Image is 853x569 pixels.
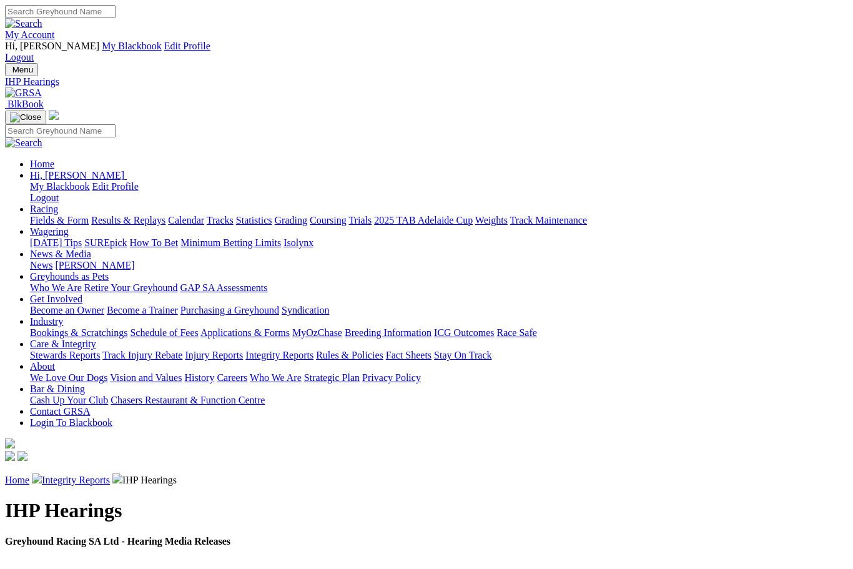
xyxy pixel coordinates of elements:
[5,18,42,29] img: Search
[32,473,42,483] img: chevron-right.svg
[304,372,360,383] a: Strategic Plan
[345,327,431,338] a: Breeding Information
[30,260,52,270] a: News
[30,361,55,372] a: About
[5,52,34,62] a: Logout
[130,327,198,338] a: Schedule of Fees
[30,395,848,406] div: Bar & Dining
[5,99,44,109] a: BlkBook
[316,350,383,360] a: Rules & Policies
[30,406,90,417] a: Contact GRSA
[5,76,848,87] a: IHP Hearings
[30,383,85,394] a: Bar & Dining
[348,215,372,225] a: Trials
[250,372,302,383] a: Who We Are
[30,372,848,383] div: About
[10,112,41,122] img: Close
[30,327,848,339] div: Industry
[30,294,82,304] a: Get Involved
[111,395,265,405] a: Chasers Restaurant & Function Centre
[30,170,124,181] span: Hi, [PERSON_NAME]
[5,41,99,51] span: Hi, [PERSON_NAME]
[374,215,473,225] a: 2025 TAB Adelaide Cup
[30,181,90,192] a: My Blackbook
[310,215,347,225] a: Coursing
[217,372,247,383] a: Careers
[17,451,27,461] img: twitter.svg
[30,350,848,361] div: Care & Integrity
[107,305,178,315] a: Become a Trainer
[5,63,38,76] button: Toggle navigation
[30,204,58,214] a: Racing
[362,372,421,383] a: Privacy Policy
[55,260,134,270] a: [PERSON_NAME]
[30,350,100,360] a: Stewards Reports
[434,327,494,338] a: ICG Outcomes
[30,215,848,226] div: Racing
[5,87,42,99] img: GRSA
[386,350,431,360] a: Fact Sheets
[30,181,848,204] div: Hi, [PERSON_NAME]
[130,237,179,248] a: How To Bet
[30,226,69,237] a: Wagering
[434,350,491,360] a: Stay On Track
[30,305,848,316] div: Get Involved
[510,215,587,225] a: Track Maintenance
[92,181,139,192] a: Edit Profile
[30,282,82,293] a: Who We Are
[49,110,59,120] img: logo-grsa-white.png
[7,99,44,109] span: BlkBook
[5,137,42,149] img: Search
[5,41,848,63] div: My Account
[5,438,15,448] img: logo-grsa-white.png
[112,473,122,483] img: chevron-right.svg
[30,339,96,349] a: Care & Integrity
[180,237,281,248] a: Minimum Betting Limits
[30,159,54,169] a: Home
[275,215,307,225] a: Grading
[30,282,848,294] div: Greyhounds as Pets
[30,215,89,225] a: Fields & Form
[5,499,848,522] h1: IHP Hearings
[185,350,243,360] a: Injury Reports
[84,282,178,293] a: Retire Your Greyhound
[30,170,127,181] a: Hi, [PERSON_NAME]
[5,473,848,486] p: IHP Hearings
[102,41,162,51] a: My Blackbook
[5,451,15,461] img: facebook.svg
[12,65,33,74] span: Menu
[282,305,329,315] a: Syndication
[30,316,63,327] a: Industry
[168,215,204,225] a: Calendar
[30,327,127,338] a: Bookings & Scratchings
[5,124,116,137] input: Search
[30,271,109,282] a: Greyhounds as Pets
[30,249,91,259] a: News & Media
[475,215,508,225] a: Weights
[30,305,104,315] a: Become an Owner
[496,327,536,338] a: Race Safe
[245,350,313,360] a: Integrity Reports
[30,395,108,405] a: Cash Up Your Club
[30,372,107,383] a: We Love Our Dogs
[5,5,116,18] input: Search
[84,237,127,248] a: SUREpick
[5,29,55,40] a: My Account
[164,41,210,51] a: Edit Profile
[5,475,29,485] a: Home
[30,192,59,203] a: Logout
[184,372,214,383] a: History
[5,111,46,124] button: Toggle navigation
[292,327,342,338] a: MyOzChase
[30,260,848,271] div: News & Media
[30,237,848,249] div: Wagering
[5,536,230,547] strong: Greyhound Racing SA Ltd - Hearing Media Releases
[200,327,290,338] a: Applications & Forms
[30,417,112,428] a: Login To Blackbook
[30,237,82,248] a: [DATE] Tips
[42,475,110,485] a: Integrity Reports
[110,372,182,383] a: Vision and Values
[284,237,313,248] a: Isolynx
[236,215,272,225] a: Statistics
